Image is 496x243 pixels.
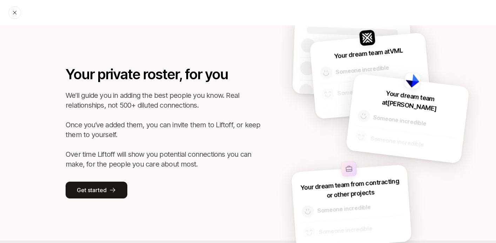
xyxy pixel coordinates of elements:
[66,64,262,85] p: Your private roster, for you
[341,161,357,177] img: other-company-logo.svg
[358,85,461,116] p: Your dream team at [PERSON_NAME]
[77,185,106,195] p: Get started
[66,182,127,198] button: Get started
[404,72,421,89] img: Edelman
[334,46,403,61] p: Your dream team at VML
[299,176,402,202] p: Your dream team from contracting or other projects
[359,30,375,46] img: VML
[66,90,262,169] p: We’ll guide you in adding the best people you know. Real relationships, not 500+ diluted connecti...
